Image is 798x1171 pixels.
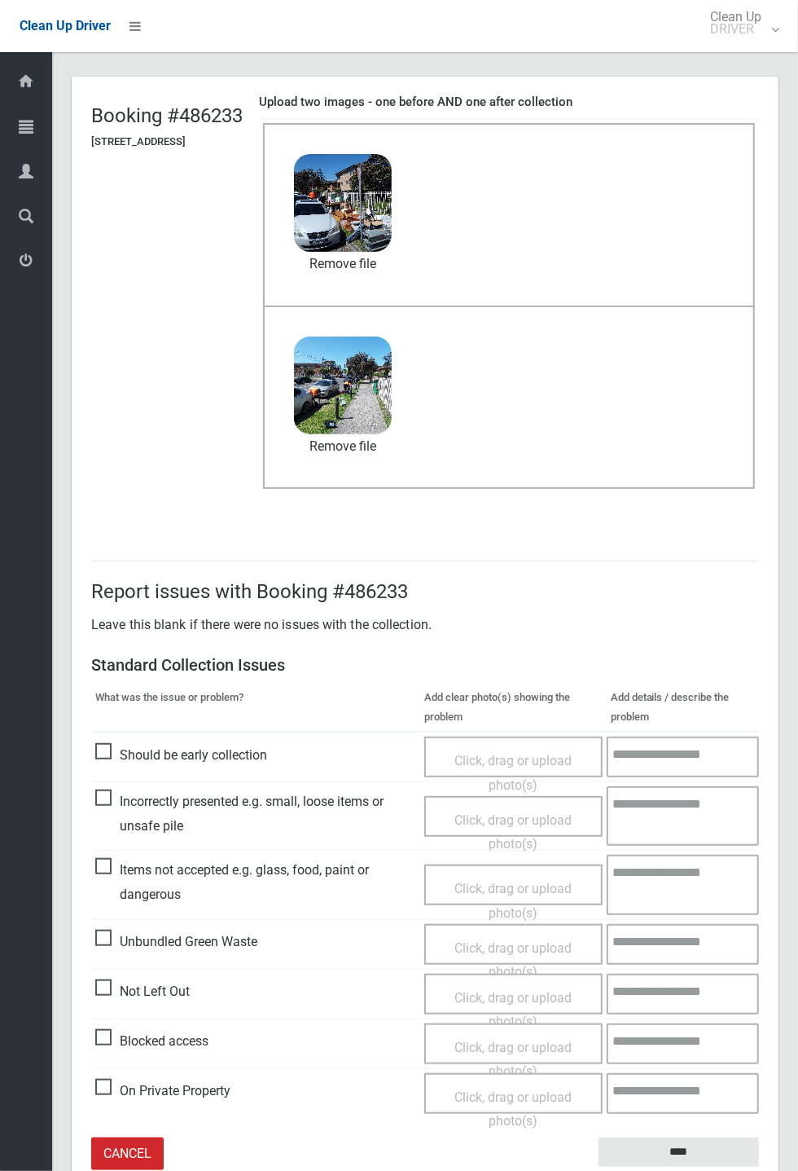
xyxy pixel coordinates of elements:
[20,14,111,38] a: Clean Up Driver
[454,990,572,1030] span: Click, drag or upload photo(s)
[91,1138,164,1171] a: Cancel
[702,11,778,35] span: Clean Up
[91,656,759,674] h3: Standard Collection Issues
[95,930,257,954] span: Unbundled Green Waste
[91,684,420,732] th: What was the issue or problem?
[454,1040,572,1080] span: Click, drag or upload photo(s)
[91,105,243,126] h2: Booking #486233
[454,753,572,793] span: Click, drag or upload photo(s)
[454,940,572,980] span: Click, drag or upload photo(s)
[95,1029,208,1054] span: Blocked access
[91,613,759,637] p: Leave this blank if there were no issues with the collection.
[95,980,190,1004] span: Not Left Out
[91,136,243,147] h5: [STREET_ADDRESS]
[20,18,111,33] span: Clean Up Driver
[420,684,607,732] th: Add clear photo(s) showing the problem
[95,1079,230,1103] span: On Private Property
[95,858,416,906] span: Items not accepted e.g. glass, food, paint or dangerous
[294,252,392,276] a: Remove file
[294,434,392,459] a: Remove file
[454,812,572,852] span: Click, drag or upload photo(s)
[607,684,759,732] th: Add details / describe the problem
[95,743,267,768] span: Should be early collection
[454,881,572,921] span: Click, drag or upload photo(s)
[710,23,761,35] small: DRIVER
[95,790,416,838] span: Incorrectly presented e.g. small, loose items or unsafe pile
[259,95,759,109] h4: Upload two images - one before AND one after collection
[454,1090,572,1129] span: Click, drag or upload photo(s)
[91,581,759,602] h2: Report issues with Booking #486233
